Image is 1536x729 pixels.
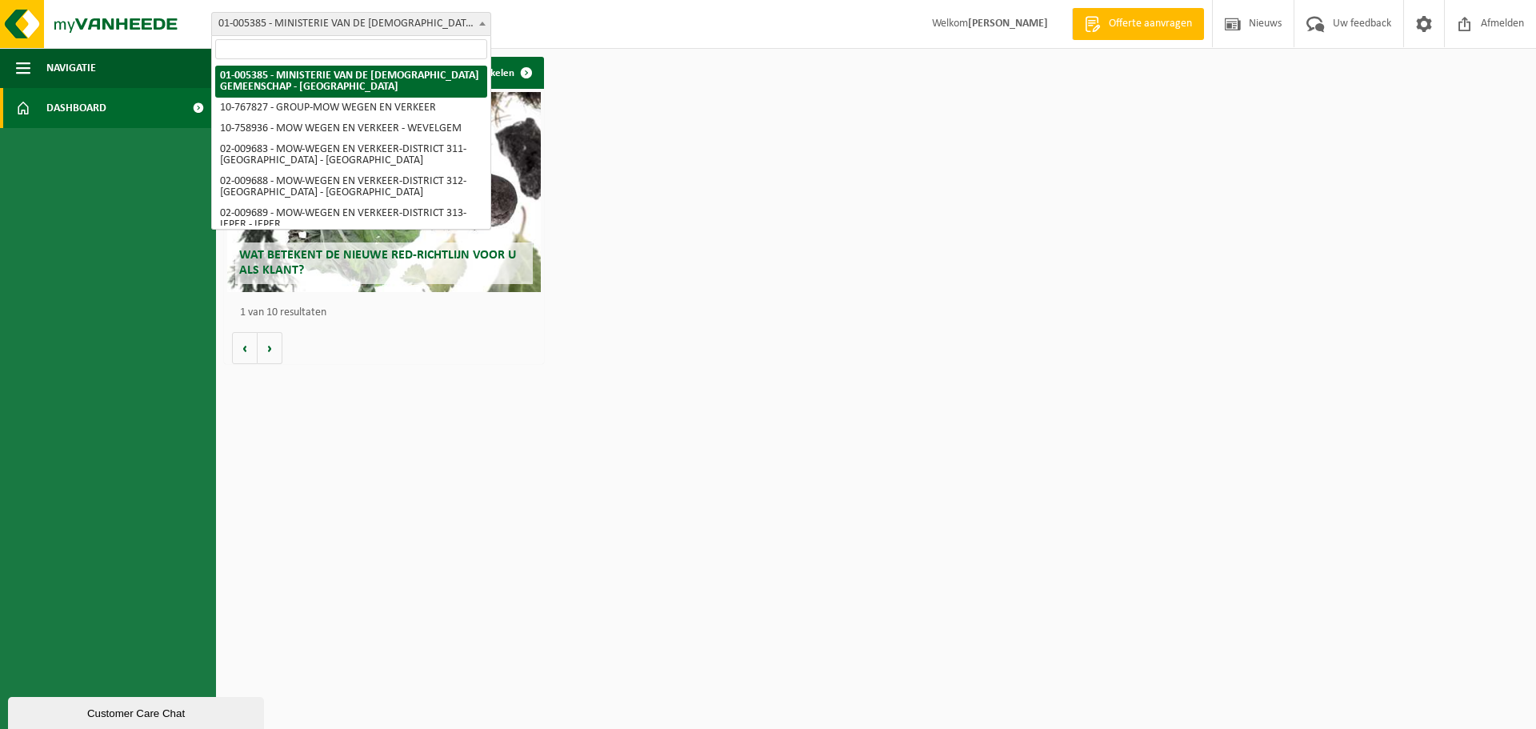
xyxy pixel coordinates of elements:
button: Vorige [232,332,258,364]
li: 01-005385 - MINISTERIE VAN DE [DEMOGRAPHIC_DATA] GEMEENSCHAP - [GEOGRAPHIC_DATA] [215,66,487,98]
span: Dashboard [46,88,106,128]
button: Volgende [258,332,282,364]
li: 02-009688 - MOW-WEGEN EN VERKEER-DISTRICT 312-[GEOGRAPHIC_DATA] - [GEOGRAPHIC_DATA] [215,171,487,203]
span: Navigatie [46,48,96,88]
a: Offerte aanvragen [1072,8,1204,40]
li: 02-009683 - MOW-WEGEN EN VERKEER-DISTRICT 311-[GEOGRAPHIC_DATA] - [GEOGRAPHIC_DATA] [215,139,487,171]
span: Wat betekent de nieuwe RED-richtlijn voor u als klant? [239,249,516,277]
span: 01-005385 - MINISTERIE VAN DE VLAAMSE GEMEENSCHAP - SINT-MICHIELS [211,12,491,36]
span: 01-005385 - MINISTERIE VAN DE VLAAMSE GEMEENSCHAP - SINT-MICHIELS [212,13,490,35]
iframe: chat widget [8,694,267,729]
a: Alle artikelen [443,57,542,89]
p: 1 van 10 resultaten [240,307,536,318]
strong: [PERSON_NAME] [968,18,1048,30]
li: 10-767827 - GROUP-MOW WEGEN EN VERKEER [215,98,487,118]
li: 10-758936 - MOW WEGEN EN VERKEER - WEVELGEM [215,118,487,139]
li: 02-009689 - MOW-WEGEN EN VERKEER-DISTRICT 313-IEPER - IEPER [215,203,487,235]
span: Offerte aanvragen [1105,16,1196,32]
